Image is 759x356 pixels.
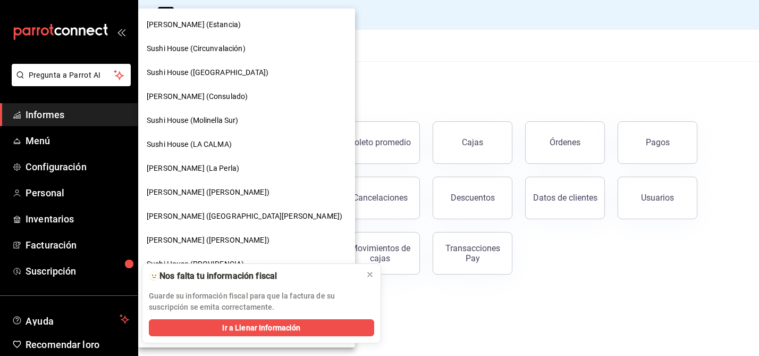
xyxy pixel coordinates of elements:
[138,300,355,324] div: [PERSON_NAME] ([GEOGRAPHIC_DATA])
[147,68,268,77] font: Sushi House ([GEOGRAPHIC_DATA])
[138,276,355,300] div: [PERSON_NAME] ([PERSON_NAME] Real)
[147,116,239,125] font: Sushi House (Molinella Sur)
[138,228,355,252] div: [PERSON_NAME] ([PERSON_NAME])
[138,61,355,85] div: Sushi House ([GEOGRAPHIC_DATA])
[149,292,335,311] font: Guarde su información fiscal para que la factura de su suscripción se emita correctamente.
[138,133,355,156] div: Sushi House (LA CALMA)
[222,324,300,332] font: Ir a Llenar Información
[138,156,355,180] div: [PERSON_NAME] (La Perla)
[147,164,239,172] font: [PERSON_NAME] (La Perla)
[147,188,269,196] font: [PERSON_NAME] ([PERSON_NAME])
[138,204,355,228] div: [PERSON_NAME] ([GEOGRAPHIC_DATA][PERSON_NAME])
[138,180,355,204] div: [PERSON_NAME] ([PERSON_NAME])
[147,212,342,220] font: [PERSON_NAME] ([GEOGRAPHIC_DATA][PERSON_NAME])
[138,85,355,109] div: [PERSON_NAME] (Consulado)
[138,324,355,348] div: [PERSON_NAME] ([PERSON_NAME][GEOGRAPHIC_DATA])
[149,271,277,281] font: 🫥Nos falta tu información fiscal
[147,236,269,244] font: [PERSON_NAME] ([PERSON_NAME])
[138,109,355,133] div: Sushi House (Molinella Sur)
[138,13,355,37] div: [PERSON_NAME] (Estancia)
[147,44,246,53] font: Sushi House (Circunvalación)
[147,92,248,101] font: [PERSON_NAME] (Consulado)
[147,260,244,268] font: Sushi House (PROVIDENCIA)
[147,20,241,29] font: [PERSON_NAME] (Estancia)
[147,140,232,148] font: Sushi House (LA CALMA)
[138,37,355,61] div: Sushi House (Circunvalación)
[138,252,355,276] div: Sushi House (PROVIDENCIA)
